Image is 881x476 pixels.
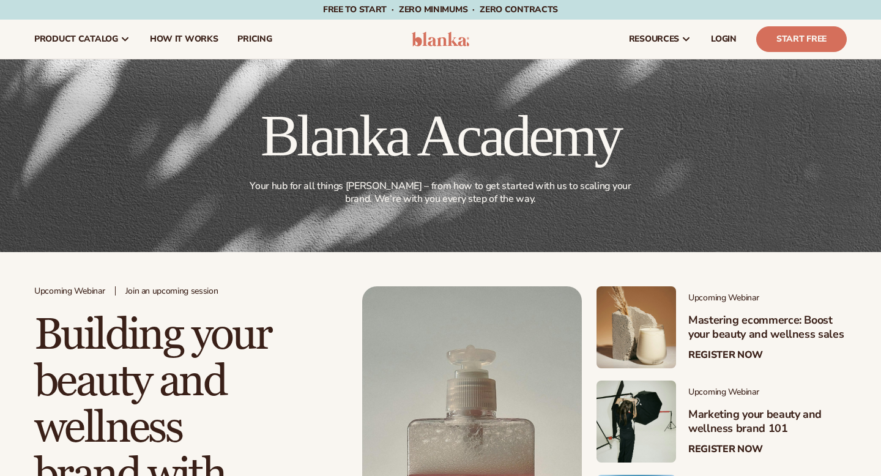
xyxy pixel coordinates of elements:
span: Upcoming Webinar [688,387,847,398]
span: Free to start · ZERO minimums · ZERO contracts [323,4,558,15]
a: How It Works [140,20,228,59]
a: Start Free [756,26,847,52]
a: Register Now [688,349,763,361]
span: resources [629,34,679,44]
span: Upcoming Webinar [34,286,105,297]
span: pricing [237,34,272,44]
span: Join an upcoming session [125,286,218,297]
a: pricing [228,20,281,59]
a: resources [619,20,701,59]
span: LOGIN [711,34,737,44]
h3: Mastering ecommerce: Boost your beauty and wellness sales [688,313,847,342]
h1: Blanka Academy [243,106,638,165]
span: Upcoming Webinar [688,293,847,303]
h3: Marketing your beauty and wellness brand 101 [688,407,847,436]
img: logo [412,32,470,46]
a: Register Now [688,444,763,455]
a: product catalog [24,20,140,59]
p: Your hub for all things [PERSON_NAME] – from how to get started with us to scaling your brand. We... [245,180,636,206]
span: product catalog [34,34,118,44]
a: LOGIN [701,20,746,59]
span: How It Works [150,34,218,44]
